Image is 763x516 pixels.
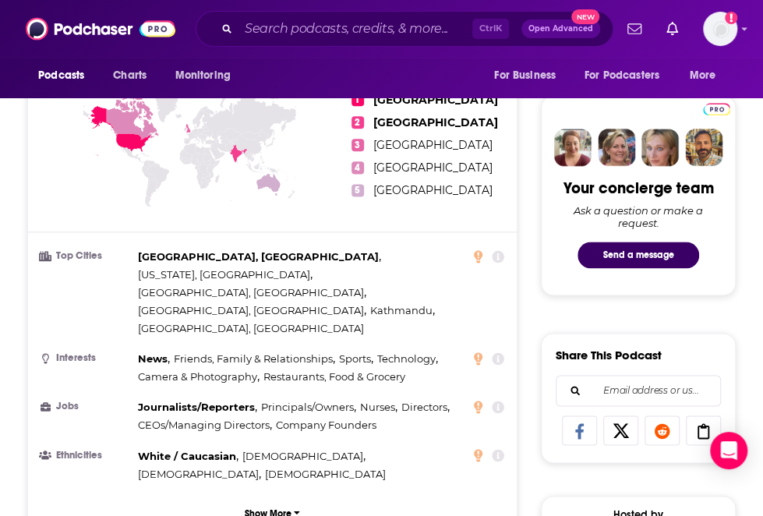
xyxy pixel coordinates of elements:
button: Show profile menu [703,12,737,46]
span: Nurses [360,401,395,413]
span: Journalists/Reporters [138,401,255,413]
a: Pro website [703,101,730,115]
span: Podcasts [38,65,84,87]
span: 1 [351,94,364,106]
span: Friends, Family & Relationships [174,352,333,365]
span: More [690,65,716,87]
h3: Jobs [41,401,132,412]
span: 4 [351,161,364,174]
span: Logged in as mtraynor [703,12,737,46]
img: Podchaser - Follow, Share and Rate Podcasts [26,14,175,44]
span: Ctrl K [472,19,509,39]
h3: Interests [41,353,132,363]
span: 5 [351,184,364,196]
img: Jules Profile [641,129,679,166]
a: Share on X/Twitter [603,415,638,445]
span: , [339,350,373,368]
span: News [138,352,168,365]
span: Charts [113,65,147,87]
span: , [138,248,381,266]
span: , [370,302,435,320]
div: Your concierge team [563,178,713,198]
a: Show notifications dropdown [621,16,648,42]
h3: Top Cities [41,251,132,261]
span: , [138,266,313,284]
span: For Podcasters [585,65,659,87]
img: Barbara Profile [598,129,635,166]
span: , [242,447,366,465]
button: open menu [27,61,104,90]
div: Ask a question or make a request. [556,204,721,229]
span: , [138,465,261,482]
span: , [138,416,272,434]
span: Principals/Owners [261,401,354,413]
div: Search podcasts, credits, & more... [196,11,613,47]
a: Share on Facebook [562,415,597,445]
a: Copy Link [686,415,721,445]
span: [GEOGRAPHIC_DATA], [GEOGRAPHIC_DATA] [138,250,379,263]
img: Podchaser Pro [703,103,730,115]
button: Send a message [578,242,699,268]
input: Email address or username... [569,376,708,405]
img: User Profile [703,12,737,46]
span: Technology [377,352,436,365]
span: CEOs/Managing Directors [138,419,270,431]
a: Show notifications dropdown [660,16,684,42]
span: [US_STATE], [GEOGRAPHIC_DATA] [138,268,310,281]
span: For Business [494,65,556,87]
span: [GEOGRAPHIC_DATA], [GEOGRAPHIC_DATA] [138,286,364,299]
span: , [360,398,397,416]
span: , [138,447,238,465]
span: , [261,398,356,416]
input: Search podcasts, credits, & more... [238,16,472,41]
span: [GEOGRAPHIC_DATA] [373,93,498,107]
div: Open Intercom Messenger [710,432,747,469]
span: Open Advanced [528,25,593,33]
h3: Share This Podcast [556,348,662,362]
span: Restaurants, Food & Grocery [263,370,405,383]
img: Sydney Profile [554,129,592,166]
button: open menu [164,61,250,90]
span: , [174,350,335,368]
span: Company Founders [276,419,376,431]
img: Jon Profile [685,129,722,166]
span: Monitoring [175,65,230,87]
span: , [138,398,257,416]
span: [GEOGRAPHIC_DATA], [GEOGRAPHIC_DATA] [138,322,364,334]
span: [DEMOGRAPHIC_DATA] [265,467,386,479]
span: Sports [339,352,371,365]
span: , [138,368,260,386]
button: Open AdvancedNew [521,19,600,38]
button: open menu [574,61,682,90]
span: [GEOGRAPHIC_DATA] [373,161,493,175]
span: [GEOGRAPHIC_DATA] [373,115,498,129]
span: , [138,284,366,302]
span: [DEMOGRAPHIC_DATA] [138,467,259,479]
span: [GEOGRAPHIC_DATA], [GEOGRAPHIC_DATA] [138,304,364,316]
span: New [571,9,599,24]
a: Share on Reddit [645,415,680,445]
span: [GEOGRAPHIC_DATA] [373,138,493,152]
span: , [138,350,170,368]
span: 2 [351,116,364,129]
button: open menu [483,61,575,90]
svg: Add a profile image [725,12,737,24]
span: [GEOGRAPHIC_DATA] [373,183,493,197]
button: open menu [679,61,736,90]
a: Charts [103,61,156,90]
span: 3 [351,139,364,151]
span: , [377,350,438,368]
span: Camera & Photography [138,370,257,383]
span: Kathmandu [370,304,433,316]
span: , [401,398,450,416]
span: , [138,302,366,320]
div: Search followers [556,375,721,406]
span: Directors [401,401,447,413]
h3: Ethnicities [41,450,132,460]
span: [DEMOGRAPHIC_DATA] [242,449,363,461]
span: White / Caucasian [138,449,236,461]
